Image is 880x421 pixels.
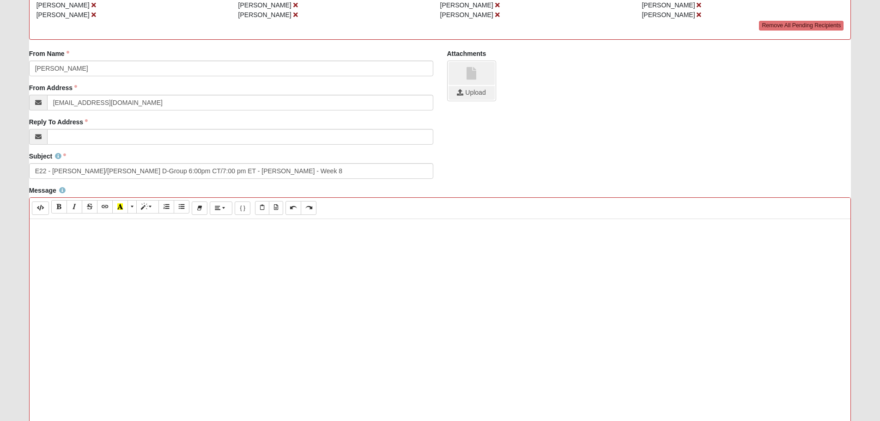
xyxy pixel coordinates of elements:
button: Recent Color [112,200,128,214]
button: Italic (CTRL+I) [67,200,82,214]
span: [PERSON_NAME] [238,1,291,9]
button: Strikethrough (CTRL+SHIFT+S) [82,200,97,214]
span: [PERSON_NAME] [440,1,493,9]
label: Reply To Address [29,117,88,127]
label: From Address [29,83,77,92]
label: Message [29,186,66,195]
button: More Color [127,200,137,214]
button: Paragraph [210,201,232,215]
label: From Name [29,49,69,58]
span: [PERSON_NAME] [642,1,695,9]
span: [PERSON_NAME] [36,1,90,9]
button: Paste from Word [269,201,283,214]
button: Redo (CTRL+Y) [301,201,316,214]
label: Attachments [447,49,486,58]
span: [PERSON_NAME] [642,11,695,18]
button: Bold (CTRL+B) [51,200,67,214]
button: Code Editor [32,201,49,215]
button: Link (CTRL+K) [97,200,113,214]
span: [PERSON_NAME] [440,11,493,18]
span: [PERSON_NAME] [36,11,90,18]
button: Ordered list (CTRL+SHIFT+NUM8) [158,200,174,214]
button: Style [136,200,159,214]
button: Merge Field [235,201,250,215]
label: Subject [29,152,67,161]
button: Paste Text [255,201,269,214]
button: Unordered list (CTRL+SHIFT+NUM7) [174,200,189,214]
button: Remove Font Style (CTRL+\) [192,201,207,215]
a: Remove All Pending Recipients [759,21,844,31]
span: [PERSON_NAME] [238,11,291,18]
button: Undo (CTRL+Z) [285,201,301,214]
